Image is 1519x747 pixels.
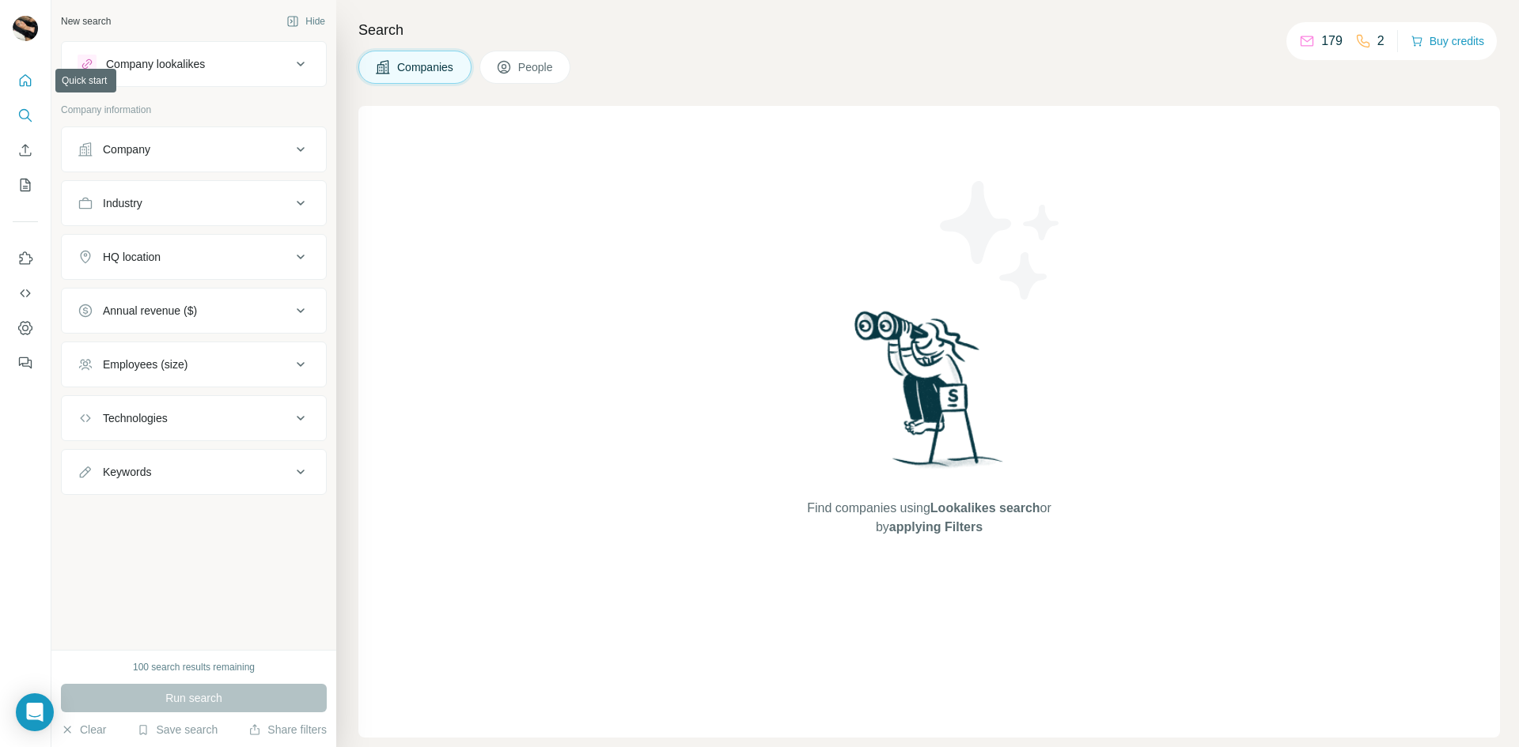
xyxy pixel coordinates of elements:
div: Employees (size) [103,357,188,372]
span: Lookalikes search [930,501,1040,515]
p: 2 [1377,32,1385,51]
div: Open Intercom Messenger [16,693,54,731]
button: Enrich CSV [13,136,38,164]
div: Technologies [103,410,168,426]
button: Annual revenue ($) [62,292,326,330]
span: Find companies using or by [802,499,1055,537]
button: Hide [275,9,336,33]
div: 100 search results remaining [133,660,255,674]
h4: Search [358,19,1500,41]
div: HQ location [103,249,161,265]
div: Company lookalikes [106,56,205,72]
button: Share filters [248,722,327,738]
button: Search [13,101,38,130]
span: People [518,59,555,75]
button: Keywords [62,453,326,491]
button: Technologies [62,399,326,437]
button: Company [62,130,326,168]
button: Use Surfe API [13,279,38,307]
button: Save search [137,722,218,738]
p: 179 [1321,32,1343,51]
div: Company [103,141,150,157]
button: My lists [13,171,38,199]
div: Annual revenue ($) [103,303,197,319]
button: Industry [62,184,326,222]
button: Buy credits [1411,30,1484,52]
span: applying Filters [889,520,983,534]
div: Keywords [103,464,151,480]
img: Surfe Illustration - Woman searching with binoculars [847,307,1012,483]
button: Company lookalikes [62,45,326,83]
button: Clear [61,722,106,738]
button: HQ location [62,238,326,276]
div: New search [61,14,111,28]
button: Employees (size) [62,345,326,383]
span: Companies [397,59,455,75]
button: Dashboard [13,314,38,342]
div: Industry [103,195,142,211]
button: Use Surfe on LinkedIn [13,244,38,273]
button: Quick start [13,66,38,95]
p: Company information [61,103,327,117]
button: Feedback [13,349,38,377]
img: Surfe Illustration - Stars [930,169,1072,311]
img: Avatar [13,16,38,41]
